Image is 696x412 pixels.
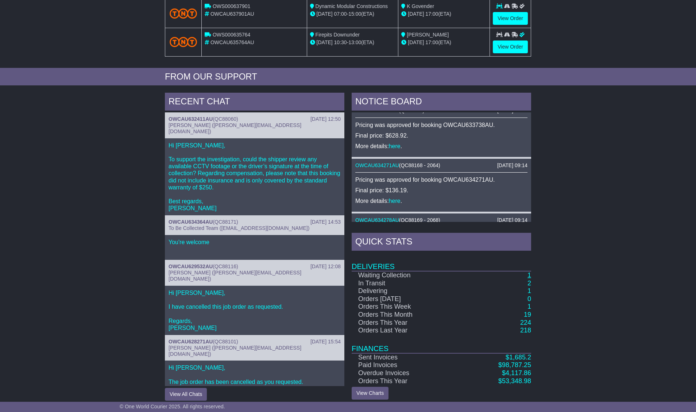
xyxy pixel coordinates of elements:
span: 15:00 [348,11,361,17]
div: Quick Stats [352,233,531,253]
a: 1 [527,287,531,294]
p: Hi [PERSON_NAME], I have cancelled this job order as requested. Regards, [PERSON_NAME] [169,289,341,331]
span: QC88116 [214,263,236,269]
span: OWS000637901 [213,3,251,9]
div: RECENT CHAT [165,93,344,112]
span: Dynamic Modular Constructions [316,3,388,9]
span: [DATE] [317,11,333,17]
td: In Transit [352,280,460,288]
a: 0 [527,295,531,303]
p: You're welcome [169,239,341,246]
a: View Charts [352,387,388,400]
span: [DATE] [317,39,333,45]
span: 53,348.98 [502,377,531,385]
p: Final price: $628.92. [355,132,527,139]
span: 13:00 [348,39,361,45]
a: 1 [527,303,531,310]
td: Orders Last Year [352,327,460,335]
a: OWCAU632411AU [169,116,213,122]
div: (ETA) [401,39,487,46]
span: [PERSON_NAME] [407,32,449,38]
span: QC88169 - 2068 [401,217,439,223]
a: $1,685.2 [506,354,531,361]
td: Delivering [352,287,460,295]
span: To Be Collected Team ([EMAIL_ADDRESS][DOMAIN_NAME]) [169,225,309,231]
div: - (ETA) [310,39,395,46]
p: Pricing was approved for booking OWCAU634271AU. [355,176,527,183]
span: OWCAU635764AU [210,39,254,45]
div: (ETA) [401,10,487,18]
div: [DATE] 09:14 [497,217,527,223]
span: © One World Courier 2025. All rights reserved. [120,404,225,409]
span: 17:00 [425,39,438,45]
span: QC88161 [401,108,423,113]
div: ( ) [169,219,341,225]
td: Orders This Month [352,311,460,319]
a: $4,117.86 [502,369,531,377]
span: 1,685.2 [509,354,531,361]
div: [DATE] 12:50 [310,116,341,122]
a: OWCAU628271AU [169,339,213,344]
td: Deliveries [352,253,531,271]
span: [PERSON_NAME] ([PERSON_NAME][EMAIL_ADDRESS][DOMAIN_NAME]) [169,270,301,282]
div: [DATE] 12:08 [310,263,341,270]
div: FROM OUR SUPPORT [165,72,531,82]
a: OWCAU634278AU [355,217,399,223]
td: Orders [DATE] [352,295,460,303]
a: View Order [493,41,528,53]
span: 10:30 [334,39,347,45]
span: OWS000635764 [213,32,251,38]
span: K Govender [407,3,434,9]
a: 218 [520,327,531,334]
td: Overdue Invoices [352,369,460,377]
p: Hi [PERSON_NAME], To support the investigation, could the shipper review any available CCTV foota... [169,142,341,212]
td: Orders This Year [352,377,460,385]
div: ( ) [355,162,527,169]
a: OWCAU633738AU [355,108,399,113]
a: OWCAU634271AU [355,162,399,168]
a: $98,787.25 [498,361,531,369]
p: Hi [PERSON_NAME], The job order has been cancelled as you requested. Regards, [PERSON_NAME] [169,364,341,406]
td: Orders This Week [352,303,460,311]
div: - (ETA) [310,10,395,18]
p: More details: . [355,143,527,150]
a: OWCAU634364AU [169,219,213,225]
div: [DATE] 15:54 [310,339,341,345]
span: 17:00 [425,11,438,17]
a: $53,348.98 [498,377,531,385]
img: TNT_Domestic.png [170,8,197,18]
span: [PERSON_NAME] ([PERSON_NAME][EMAIL_ADDRESS][DOMAIN_NAME]) [169,345,301,357]
img: TNT_Domestic.png [170,37,197,47]
span: QC88168 - 2064 [401,162,439,168]
div: ( ) [169,116,341,122]
p: More details: . [355,197,527,204]
a: here [389,198,401,204]
span: 07:00 [334,11,347,17]
span: Firepits Downunder [316,32,360,38]
a: OWCAU629532AU [169,263,213,269]
a: here [389,143,401,149]
p: Final price: $136.19. [355,187,527,194]
span: [PERSON_NAME] ([PERSON_NAME][EMAIL_ADDRESS][DOMAIN_NAME]) [169,122,301,134]
td: Finances [352,335,531,353]
a: View Order [493,12,528,25]
a: 224 [520,319,531,326]
span: OWCAU637901AU [210,11,254,17]
div: [DATE] 09:14 [497,162,527,169]
a: 19 [524,311,531,318]
div: ( ) [169,263,341,270]
span: 98,787.25 [502,361,531,369]
a: 2 [527,280,531,287]
div: ( ) [355,217,527,223]
p: Pricing was approved for booking OWCAU633738AU. [355,122,527,128]
td: Sent Invoices [352,353,460,362]
a: 1 [527,272,531,279]
span: 4,117.86 [506,369,531,377]
div: NOTICE BOARD [352,93,531,112]
span: QC88060 [214,116,236,122]
span: QC88171 [214,219,236,225]
span: [DATE] [408,11,424,17]
div: [DATE] 14:53 [310,219,341,225]
td: Paid Invoices [352,361,460,369]
span: QC88101 [214,339,236,344]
